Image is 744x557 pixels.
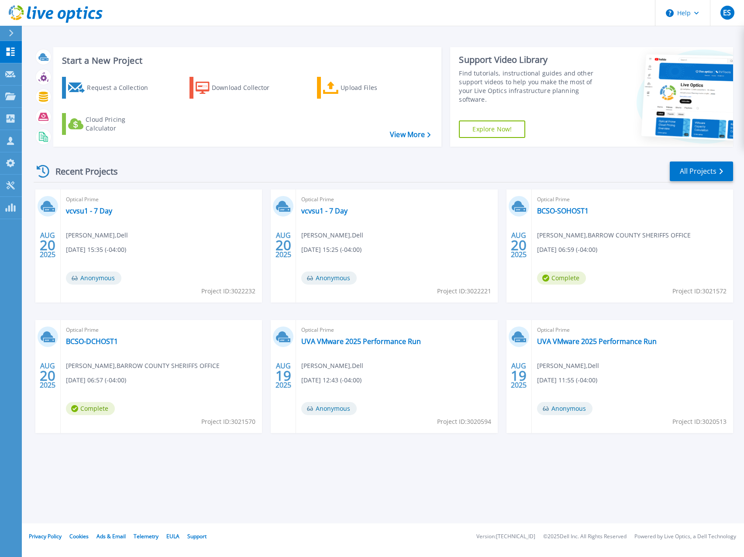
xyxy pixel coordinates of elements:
[189,77,287,99] a: Download Collector
[537,361,599,371] span: [PERSON_NAME] , Dell
[276,241,291,249] span: 20
[301,272,357,285] span: Anonymous
[29,533,62,540] a: Privacy Policy
[39,229,56,261] div: AUG 2025
[537,230,691,240] span: [PERSON_NAME] , BARROW COUNTY SHERIFFS OFFICE
[276,372,291,379] span: 19
[134,533,158,540] a: Telemetry
[511,241,527,249] span: 20
[537,325,728,335] span: Optical Prime
[459,120,525,138] a: Explore Now!
[69,533,89,540] a: Cookies
[66,402,115,415] span: Complete
[672,286,727,296] span: Project ID: 3021572
[437,417,491,426] span: Project ID: 3020594
[34,161,130,182] div: Recent Projects
[634,534,736,540] li: Powered by Live Optics, a Dell Technology
[672,417,727,426] span: Project ID: 3020513
[301,230,363,240] span: [PERSON_NAME] , Dell
[275,229,292,261] div: AUG 2025
[537,206,589,215] a: BCSO-SOHOST1
[40,372,55,379] span: 20
[87,79,157,96] div: Request a Collection
[86,115,155,133] div: Cloud Pricing Calculator
[66,325,257,335] span: Optical Prime
[62,77,159,99] a: Request a Collection
[66,206,112,215] a: vcvsu1 - 7 Day
[537,375,597,385] span: [DATE] 11:55 (-04:00)
[537,272,586,285] span: Complete
[66,361,220,371] span: [PERSON_NAME] , BARROW COUNTY SHERIFFS OFFICE
[723,9,731,16] span: ES
[275,360,292,392] div: AUG 2025
[317,77,414,99] a: Upload Files
[201,417,255,426] span: Project ID: 3021570
[301,337,421,346] a: UVA VMware 2025 Performance Run
[301,206,348,215] a: vcvsu1 - 7 Day
[510,360,527,392] div: AUG 2025
[537,402,592,415] span: Anonymous
[66,272,121,285] span: Anonymous
[301,325,492,335] span: Optical Prime
[66,337,118,346] a: BCSO-DCHOST1
[476,534,535,540] li: Version: [TECHNICAL_ID]
[301,402,357,415] span: Anonymous
[201,286,255,296] span: Project ID: 3022232
[212,79,282,96] div: Download Collector
[543,534,627,540] li: © 2025 Dell Inc. All Rights Reserved
[301,195,492,204] span: Optical Prime
[66,375,126,385] span: [DATE] 06:57 (-04:00)
[537,195,728,204] span: Optical Prime
[40,241,55,249] span: 20
[459,69,602,104] div: Find tutorials, instructional guides and other support videos to help you make the most of your L...
[390,131,431,139] a: View More
[510,229,527,261] div: AUG 2025
[66,195,257,204] span: Optical Prime
[437,286,491,296] span: Project ID: 3022221
[62,56,431,65] h3: Start a New Project
[670,162,733,181] a: All Projects
[66,230,128,240] span: [PERSON_NAME] , Dell
[62,113,159,135] a: Cloud Pricing Calculator
[187,533,207,540] a: Support
[301,361,363,371] span: [PERSON_NAME] , Dell
[166,533,179,540] a: EULA
[301,245,362,254] span: [DATE] 15:25 (-04:00)
[301,375,362,385] span: [DATE] 12:43 (-04:00)
[537,337,657,346] a: UVA VMware 2025 Performance Run
[537,245,597,254] span: [DATE] 06:59 (-04:00)
[511,372,527,379] span: 19
[66,245,126,254] span: [DATE] 15:35 (-04:00)
[341,79,410,96] div: Upload Files
[459,54,602,65] div: Support Video Library
[96,533,126,540] a: Ads & Email
[39,360,56,392] div: AUG 2025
